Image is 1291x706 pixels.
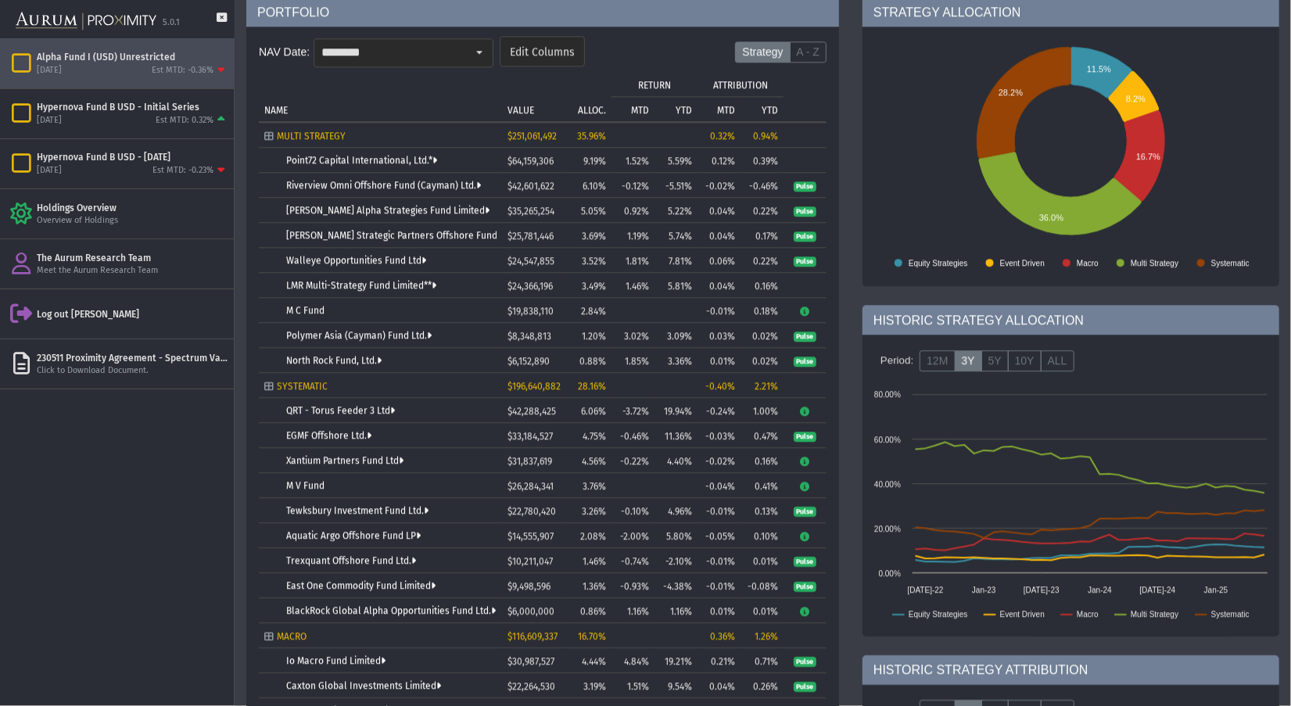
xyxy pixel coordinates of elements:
span: Pulse [794,557,816,568]
td: -0.03% [697,423,741,448]
td: -5.51% [654,173,697,198]
div: Alpha Fund I (USD) Unrestricted [37,51,228,63]
text: Jan-24 [1088,586,1112,594]
div: 230511 Proximity Agreement - Spectrum Value Management.pdf [37,352,228,364]
text: [DATE]-22 [908,586,944,594]
span: 0.88% [579,357,606,367]
td: 9.54% [654,673,697,698]
span: Pulse [794,357,816,367]
td: 3.09% [654,323,697,348]
td: 5.22% [654,198,697,223]
div: Holdings Overview [37,202,228,214]
td: 0.04% [697,223,741,248]
span: $116,609,337 [507,632,558,643]
label: A - Z [790,41,827,63]
span: $14,555,907 [507,532,554,543]
td: Column YTD [654,97,697,122]
span: 1.36% [583,582,606,593]
a: Pulse [794,355,816,366]
td: 0.16% [741,448,784,473]
td: 0.17% [741,223,784,248]
td: 0.22% [741,248,784,273]
text: 28.2% [999,88,1023,98]
td: Column ALLOC. [561,72,611,122]
td: 1.16% [611,598,654,623]
td: 0.16% [741,273,784,298]
td: -2.00% [611,523,654,548]
div: NAV Date: [259,39,314,66]
td: Column VALUE [502,72,561,122]
span: 1.46% [583,557,606,568]
td: -0.46% [611,423,654,448]
td: Column YTD [741,97,784,122]
span: 4.75% [583,432,606,443]
a: EGMF Offshore Ltd. [286,431,371,442]
text: 11.5% [1087,65,1111,74]
a: Walleye Opportunities Fund Ltd [286,256,426,267]
span: 1.20% [582,331,606,342]
a: M V Fund [286,481,325,492]
td: 0.04% [697,273,741,298]
td: 19.94% [654,398,697,423]
span: Pulse [794,231,816,242]
div: HISTORIC STRATEGY ATTRIBUTION [862,655,1279,685]
a: East One Commodity Fund Limited [286,581,436,592]
span: 3.52% [582,256,606,267]
td: 1.19% [611,223,654,248]
td: 4.40% [654,448,697,473]
td: 0.22% [741,198,784,223]
td: 0.04% [697,198,741,223]
a: Polymer Asia (Cayman) Fund Ltd. [286,331,432,342]
span: 4.44% [582,657,606,668]
td: 4.96% [654,498,697,523]
span: $9,498,596 [507,582,550,593]
span: 5.05% [581,206,606,217]
a: Pulse [794,330,816,341]
div: 0.94% [746,131,778,142]
td: -4.38% [654,573,697,598]
span: $24,366,196 [507,281,553,292]
p: ALLOC. [578,105,606,116]
div: -0.40% [703,382,735,392]
td: -0.02% [697,448,741,473]
span: $25,781,446 [507,231,554,242]
td: 0.41% [741,473,784,498]
td: 1.85% [611,348,654,373]
span: MACRO [277,632,307,643]
div: Hypernova Fund B USD - Initial Series [37,101,228,113]
span: $24,547,855 [507,256,554,267]
td: 7.81% [654,248,697,273]
td: -0.08% [741,573,784,598]
span: 6.06% [581,407,606,418]
text: Equity Strategies [909,610,968,618]
span: 2.84% [581,306,606,317]
p: MTD [717,105,735,116]
td: 0.02% [741,323,784,348]
td: -0.12% [611,173,654,198]
div: Hypernova Fund B USD - [DATE] [37,151,228,163]
td: 3.02% [611,323,654,348]
div: [DATE] [37,165,62,177]
text: Multi Strategy [1131,610,1178,618]
td: 1.81% [611,248,654,273]
td: -0.01% [697,573,741,598]
span: $8,348,813 [507,331,551,342]
td: -0.10% [611,498,654,523]
td: -0.93% [611,573,654,598]
img: Aurum-Proximity%20white.svg [16,4,156,38]
td: 0.01% [697,348,741,373]
dx-button: Edit Columns [500,37,585,67]
span: $42,601,622 [507,181,554,192]
span: 4.56% [582,457,606,468]
text: Systematic [1211,610,1250,618]
td: 19.21% [654,648,697,673]
text: 80.00% [874,390,901,399]
a: Pulse [794,230,816,241]
td: -0.46% [741,173,784,198]
div: 5.0.1 [163,17,180,29]
span: Pulse [794,181,816,192]
span: Pulse [794,682,816,693]
td: 0.26% [741,673,784,698]
label: 12M [920,350,955,372]
text: Event Driven [1000,610,1045,618]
